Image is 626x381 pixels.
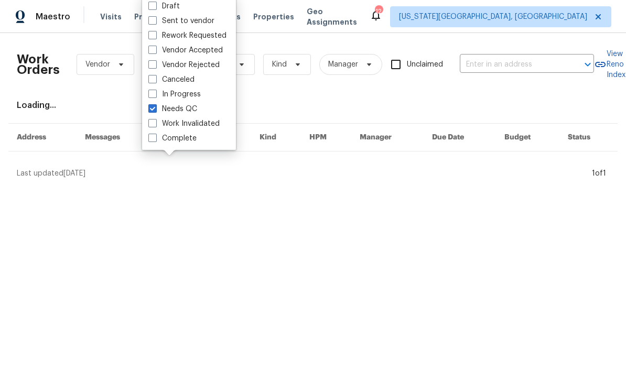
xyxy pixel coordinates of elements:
th: Due Date [424,124,496,151]
span: Visits [100,12,122,22]
h2: Work Orders [17,54,60,75]
input: Enter in an address [460,57,565,73]
div: 12 [375,6,382,17]
div: Loading... [17,100,609,111]
label: Vendor Rejected [148,60,220,70]
label: Sent to vendor [148,16,214,26]
div: Last updated [17,168,589,179]
label: Complete [148,133,197,144]
span: Maestro [36,12,70,22]
th: Address [8,124,77,151]
label: Canceled [148,74,195,85]
span: Geo Assignments [307,6,357,27]
div: 1 of 1 [592,168,606,179]
a: View Reno Index [594,49,625,80]
span: Kind [272,59,287,70]
span: Properties [253,12,294,22]
span: Manager [328,59,358,70]
span: Vendor [85,59,110,70]
label: Rework Requested [148,30,226,41]
label: Vendor Accepted [148,45,223,56]
label: In Progress [148,89,201,100]
label: Draft [148,1,180,12]
label: Work Invalidated [148,118,220,129]
th: HPM [301,124,351,151]
span: Unclaimed [407,59,443,70]
th: Messages [77,124,154,151]
label: Needs QC [148,104,197,114]
th: Status [559,124,618,151]
button: Open [580,57,595,72]
span: Projects [134,12,167,22]
th: Budget [496,124,559,151]
th: Manager [351,124,424,151]
span: [DATE] [63,170,85,177]
th: Kind [251,124,301,151]
span: [US_STATE][GEOGRAPHIC_DATA], [GEOGRAPHIC_DATA] [399,12,587,22]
